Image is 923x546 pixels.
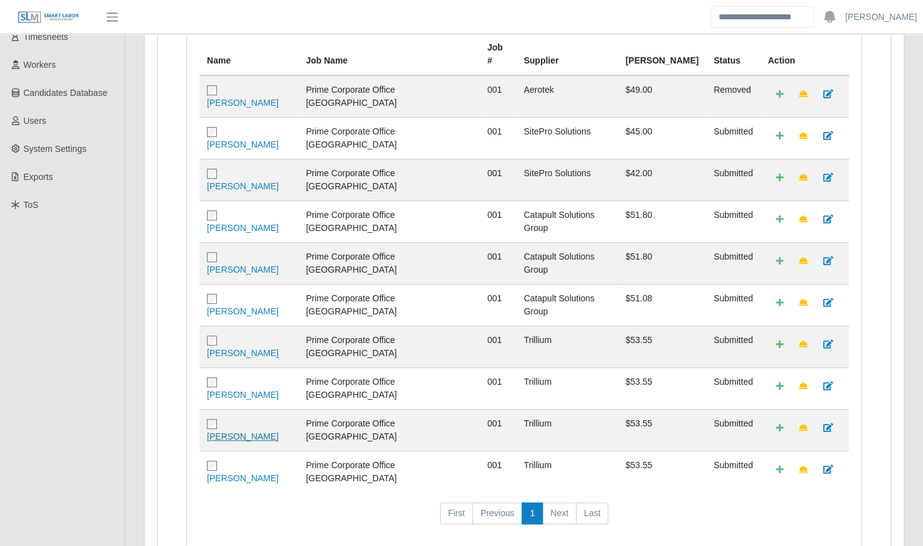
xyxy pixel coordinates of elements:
[706,284,760,326] td: submitted
[516,242,618,284] td: Catapult Solutions Group
[480,33,517,75] th: Job #
[791,292,816,314] a: Make Team Lead
[299,242,480,284] td: Prime Corporate Office [GEOGRAPHIC_DATA]
[207,223,279,233] a: [PERSON_NAME]
[299,75,480,118] td: Prime Corporate Office [GEOGRAPHIC_DATA]
[299,326,480,367] td: Prime Corporate Office [GEOGRAPHIC_DATA]
[516,284,618,326] td: Catapult Solutions Group
[480,75,517,118] td: 001
[618,451,705,492] td: $53.55
[299,284,480,326] td: Prime Corporate Office [GEOGRAPHIC_DATA]
[516,409,618,451] td: Trillium
[207,265,279,275] a: [PERSON_NAME]
[17,11,80,24] img: SLM Logo
[299,409,480,451] td: Prime Corporate Office [GEOGRAPHIC_DATA]
[24,32,69,42] span: Timesheets
[618,326,705,367] td: $53.55
[522,502,543,525] a: 1
[207,390,279,400] a: [PERSON_NAME]
[207,139,279,149] a: [PERSON_NAME]
[480,200,517,242] td: 001
[480,159,517,200] td: 001
[618,284,705,326] td: $51.08
[768,209,791,230] a: Add Default Cost Code
[706,326,760,367] td: submitted
[618,409,705,451] td: $53.55
[24,144,87,154] span: System Settings
[618,75,705,118] td: $49.00
[516,326,618,367] td: Trillium
[516,33,618,75] th: Supplier
[768,167,791,189] a: Add Default Cost Code
[706,242,760,284] td: submitted
[299,451,480,492] td: Prime Corporate Office [GEOGRAPHIC_DATA]
[199,502,849,535] nav: pagination
[706,159,760,200] td: submitted
[299,159,480,200] td: Prime Corporate Office [GEOGRAPHIC_DATA]
[618,159,705,200] td: $42.00
[618,242,705,284] td: $51.80
[760,33,849,75] th: Action
[480,451,517,492] td: 001
[480,367,517,409] td: 001
[24,60,56,70] span: Workers
[24,172,53,182] span: Exports
[24,200,39,210] span: ToS
[480,284,517,326] td: 001
[480,242,517,284] td: 001
[516,117,618,159] td: SitePro Solutions
[706,75,760,118] td: removed
[706,200,760,242] td: submitted
[199,33,299,75] th: Name
[768,250,791,272] a: Add Default Cost Code
[207,306,279,316] a: [PERSON_NAME]
[845,11,917,24] a: [PERSON_NAME]
[516,75,618,118] td: Aerotek
[706,33,760,75] th: Status
[299,200,480,242] td: Prime Corporate Office [GEOGRAPHIC_DATA]
[24,116,47,126] span: Users
[480,117,517,159] td: 001
[516,159,618,200] td: SitePro Solutions
[516,367,618,409] td: Trillium
[791,167,816,189] a: Make Team Lead
[791,334,816,355] a: Make Team Lead
[791,125,816,147] a: Make Team Lead
[207,181,279,191] a: [PERSON_NAME]
[207,431,279,441] a: [PERSON_NAME]
[768,334,791,355] a: Add Default Cost Code
[299,367,480,409] td: Prime Corporate Office [GEOGRAPHIC_DATA]
[791,417,816,439] a: Make Team Lead
[618,33,705,75] th: [PERSON_NAME]
[207,98,279,108] a: [PERSON_NAME]
[706,451,760,492] td: submitted
[299,117,480,159] td: Prime Corporate Office [GEOGRAPHIC_DATA]
[618,367,705,409] td: $53.55
[24,88,108,98] span: Candidates Database
[791,250,816,272] a: Make Team Lead
[516,200,618,242] td: Catapult Solutions Group
[480,409,517,451] td: 001
[618,200,705,242] td: $51.80
[768,417,791,439] a: Add Default Cost Code
[791,209,816,230] a: Make Team Lead
[768,292,791,314] a: Add Default Cost Code
[207,348,279,358] a: [PERSON_NAME]
[791,375,816,397] a: Make Team Lead
[706,367,760,409] td: submitted
[618,117,705,159] td: $45.00
[768,83,791,105] a: Add Default Cost Code
[480,326,517,367] td: 001
[299,33,480,75] th: Job Name
[516,451,618,492] td: Trillium
[768,125,791,147] a: Add Default Cost Code
[768,459,791,481] a: Add Default Cost Code
[791,83,816,105] a: Make Team Lead
[710,6,814,28] input: Search
[768,375,791,397] a: Add Default Cost Code
[706,409,760,451] td: submitted
[791,459,816,481] a: Make Team Lead
[706,117,760,159] td: submitted
[207,473,279,483] a: [PERSON_NAME]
